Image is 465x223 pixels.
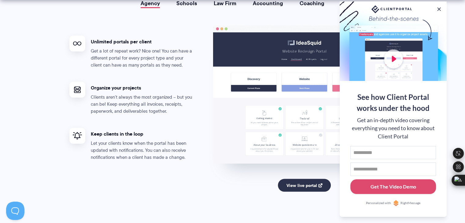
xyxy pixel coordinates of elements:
[6,202,24,220] iframe: Toggle Customer Support
[393,200,399,206] img: Personalized with RightMessage
[91,47,195,68] p: Get a lot of repeat work? Nice one! You can have a different portal for every project type and yo...
[91,38,195,45] h4: Unlimited portals per client
[91,130,195,137] h4: Keep clients in the loop
[400,201,420,206] span: RightMessage
[371,183,416,190] div: Get The Video Demo
[350,116,436,141] div: Get an in-depth video covering everything you need to know about Client Portal
[278,179,331,192] a: View live portal
[91,84,195,91] h4: Organize your projects
[366,201,391,206] span: Personalized with
[350,200,436,206] a: Personalized withRightMessage
[350,92,436,114] div: See how Client Portal works under the hood
[91,140,195,161] p: Let your clients know when the portal has been updated with notifications. You can also receive n...
[91,93,195,115] p: Clients aren't always the most organized – but you can be! Keep everything all invoices, receipts...
[350,179,436,194] button: Get The Video Demo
